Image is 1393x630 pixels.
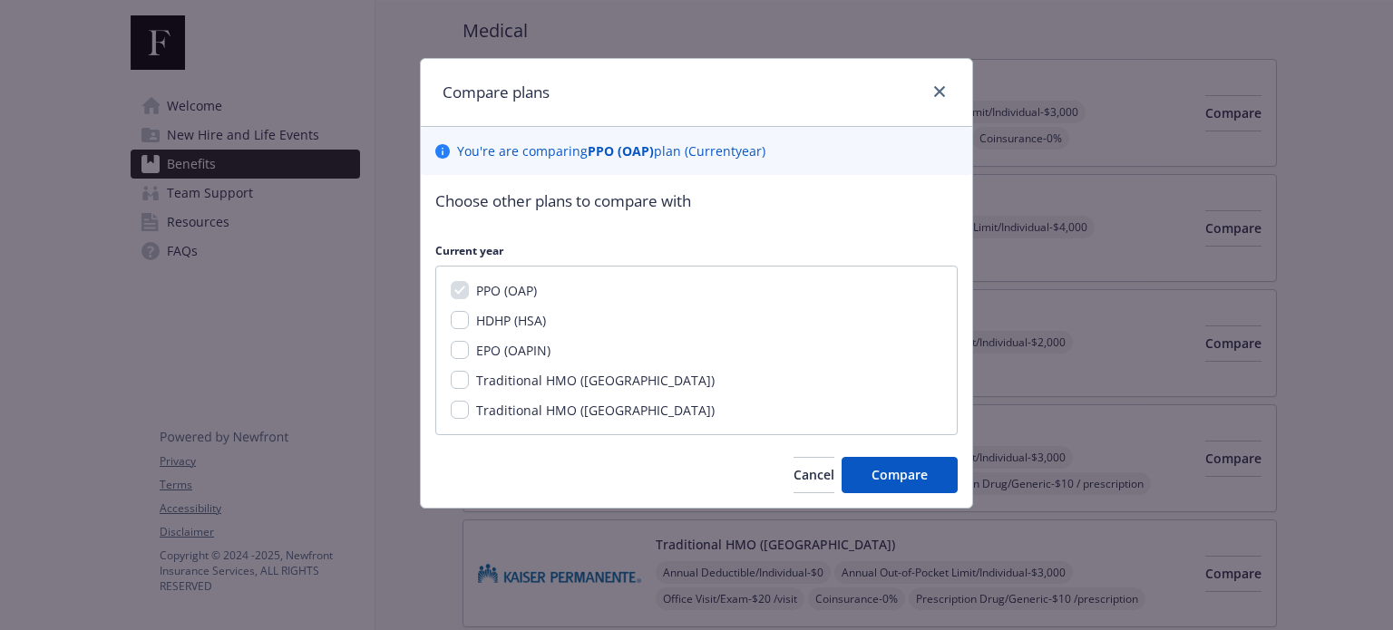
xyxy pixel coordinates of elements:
p: Current year [435,243,958,258]
span: PPO (OAP) [476,282,537,299]
span: Compare [872,466,928,483]
span: Traditional HMO ([GEOGRAPHIC_DATA]) [476,402,715,419]
button: Cancel [794,457,834,493]
p: Choose other plans to compare with [435,189,958,213]
span: Cancel [794,466,834,483]
b: PPO (OAP) [588,142,654,160]
h1: Compare plans [443,81,550,104]
button: Compare [842,457,958,493]
span: Traditional HMO ([GEOGRAPHIC_DATA]) [476,372,715,389]
a: close [929,81,950,102]
span: HDHP (HSA) [476,312,546,329]
p: You ' re are comparing plan ( Current year) [457,141,765,160]
span: EPO (OAPIN) [476,342,550,359]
